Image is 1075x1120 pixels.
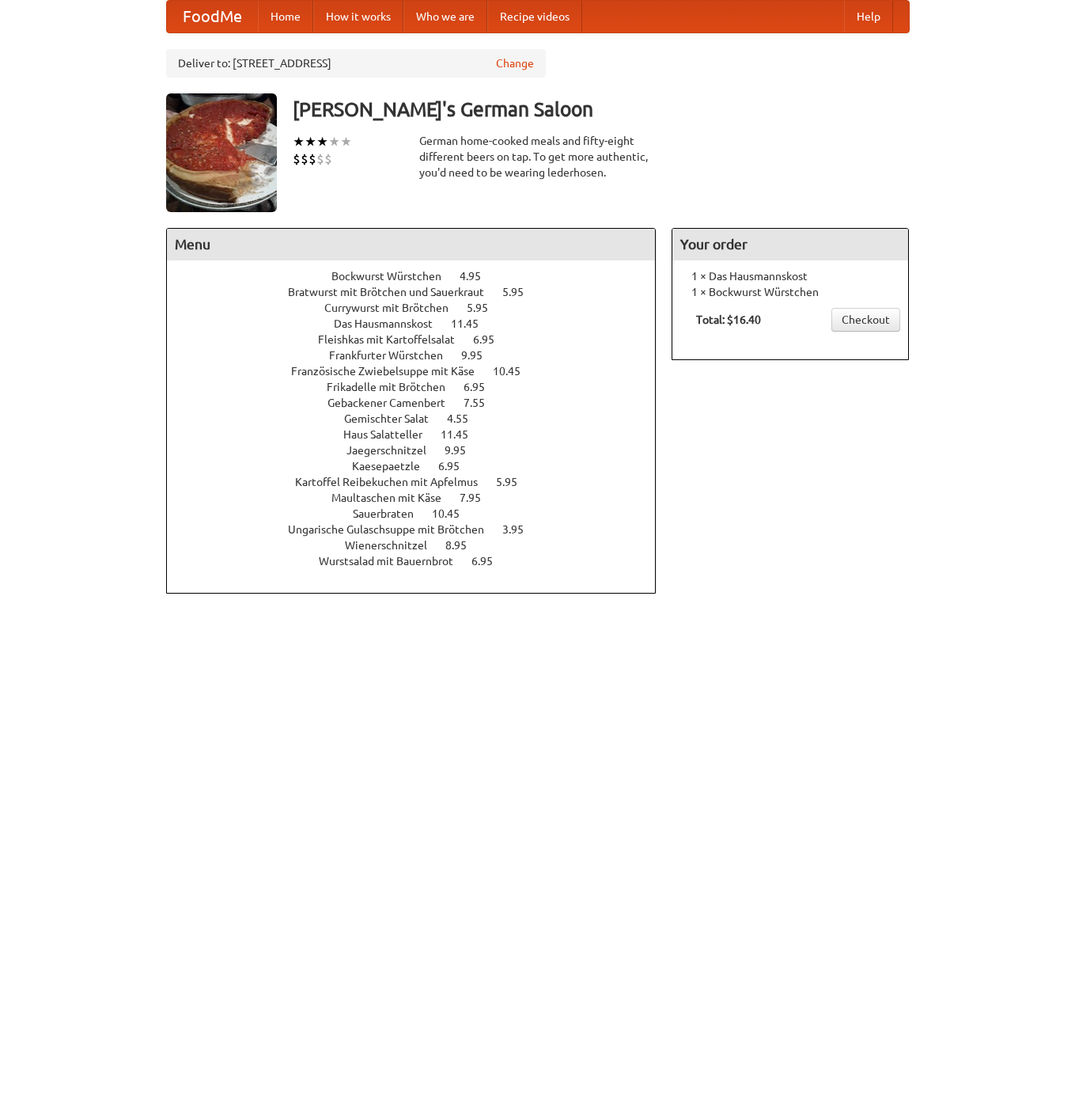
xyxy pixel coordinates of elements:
li: 1 × Bockwurst Würstchen [680,284,900,300]
li: $ [308,150,316,168]
span: Wurstsalad mit Bauernbrot [319,555,469,568]
span: 9.95 [461,349,498,362]
span: 4.55 [447,412,484,425]
a: Change [496,55,534,71]
span: 5.95 [467,302,504,314]
span: 6.95 [464,381,501,393]
span: Wienerschnitzel [345,539,443,552]
a: Help [844,1,893,32]
li: ★ [316,133,328,150]
h3: [PERSON_NAME]'s German Saloon [293,93,910,125]
a: Wurstsalad mit Bauernbrot 6.95 [319,555,522,568]
a: Bratwurst mit Brötchen und Sauerkraut 5.95 [288,286,553,298]
li: ★ [328,133,340,150]
div: German home-cooked meals and fifty-eight different beers on tap. To get more authentic, you'd nee... [419,133,657,180]
span: 8.95 [445,539,483,552]
a: Frankfurter Würstchen 9.95 [329,349,512,362]
a: Gemischter Salat 4.55 [344,412,498,425]
a: FoodMe [167,1,258,32]
a: Currywurst mit Brötchen 5.95 [324,302,517,314]
span: Kaesepaetzle [352,460,436,473]
div: Deliver to: [STREET_ADDRESS] [166,49,546,78]
span: Frankfurter Würstchen [329,349,459,362]
a: Wienerschnitzel 8.95 [345,539,496,552]
a: Haus Salatteller 11.45 [343,428,498,441]
span: Jaegerschnitzel [346,444,442,457]
span: 7.95 [460,492,497,504]
a: Jaegerschnitzel 9.95 [346,444,495,457]
span: Bratwurst mit Brötchen und Sauerkraut [288,286,500,298]
h4: Your order [672,229,908,260]
span: Currywurst mit Brötchen [324,302,464,314]
span: 11.45 [441,428,484,441]
a: Gebackener Camenbert 7.55 [327,397,514,409]
span: Französische Zwiebelsuppe mit Käse [291,365,490,378]
li: $ [316,150,324,168]
span: Haus Salatteller [343,428,438,441]
span: Gemischter Salat [344,412,445,425]
li: ★ [293,133,305,150]
span: 11.45 [451,317,494,330]
a: Kartoffel Reibekuchen mit Apfelmus 5.95 [295,476,547,488]
a: Ungarische Gulaschsuppe mit Brötchen 3.95 [288,523,553,536]
a: Frikadelle mit Brötchen 6.95 [327,381,514,393]
b: Total: $16.40 [696,313,761,326]
a: Maultaschen mit Käse 7.95 [331,492,510,504]
span: Frikadelle mit Brötchen [327,381,461,393]
span: 7.55 [464,397,501,409]
span: Das Hausmannskost [334,317,449,330]
span: 3.95 [502,523,539,536]
span: Ungarische Gulaschsuppe mit Brötchen [288,523,500,536]
a: Home [258,1,313,32]
span: Kartoffel Reibekuchen mit Apfelmus [295,476,494,488]
img: angular.jpg [166,93,277,212]
span: 10.45 [432,507,475,520]
span: Sauerbraten [353,507,430,520]
li: ★ [340,133,352,150]
span: 5.95 [502,286,539,298]
span: 4.95 [460,270,497,283]
span: 5.95 [496,476,533,488]
span: 6.95 [471,555,509,568]
li: 1 × Das Hausmannskost [680,268,900,284]
a: Fleishkas mit Kartoffelsalat 6.95 [318,333,524,346]
span: Gebackener Camenbert [327,397,461,409]
a: Französische Zwiebelsuppe mit Käse 10.45 [291,365,550,378]
li: $ [301,150,308,168]
span: 10.45 [493,365,536,378]
span: Maultaschen mit Käse [331,492,457,504]
span: 6.95 [438,460,475,473]
span: 6.95 [473,333,510,346]
a: Bockwurst Würstchen 4.95 [331,270,510,283]
li: $ [293,150,301,168]
a: Who we are [403,1,487,32]
span: 9.95 [445,444,482,457]
a: How it works [313,1,403,32]
h4: Menu [167,229,656,260]
a: Das Hausmannskost 11.45 [334,317,508,330]
li: $ [324,150,332,168]
a: Kaesepaetzle 6.95 [352,460,489,473]
span: Fleishkas mit Kartoffelsalat [318,333,471,346]
span: Bockwurst Würstchen [331,270,457,283]
a: Checkout [831,308,900,332]
li: ★ [305,133,316,150]
a: Recipe videos [487,1,582,32]
a: Sauerbraten 10.45 [353,507,489,520]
